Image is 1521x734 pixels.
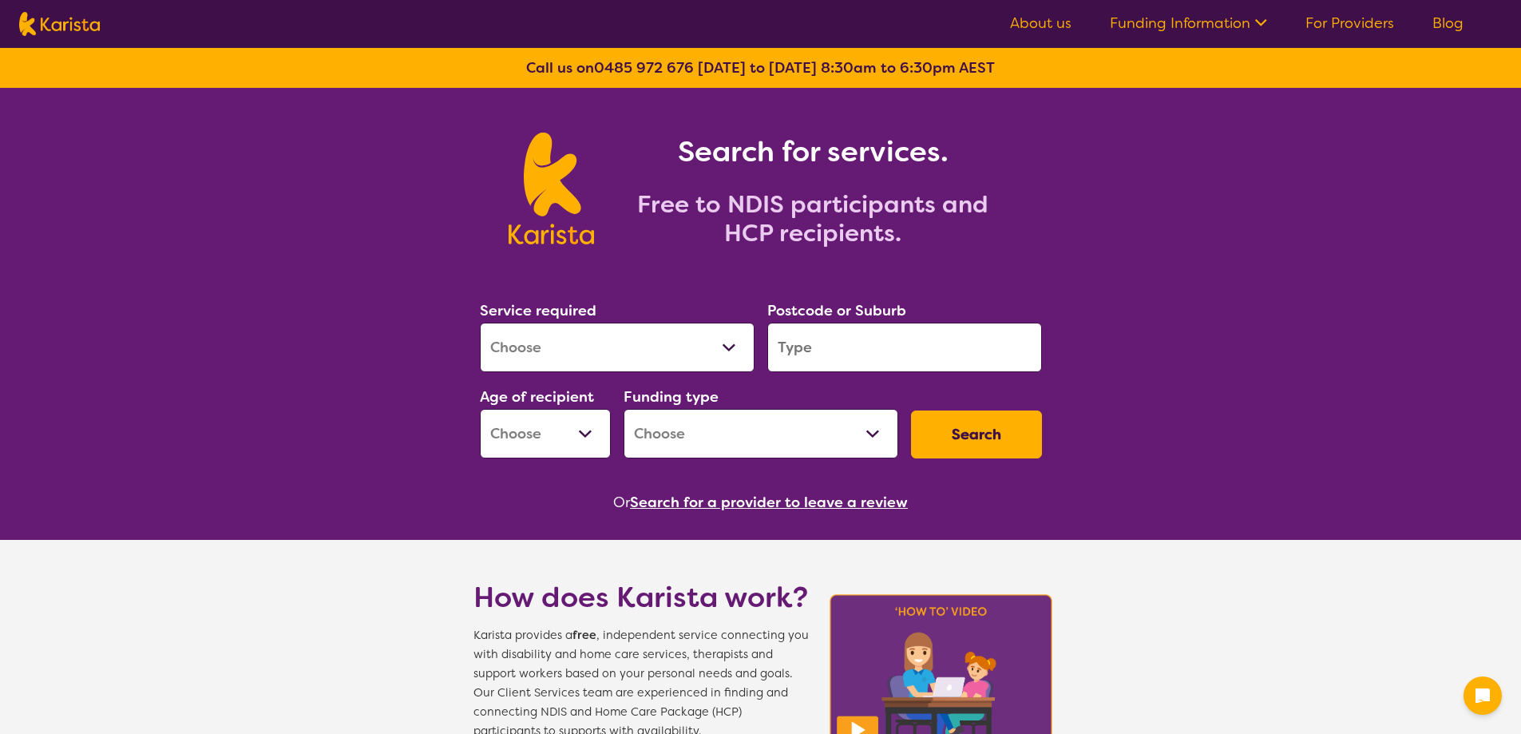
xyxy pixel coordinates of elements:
[1110,14,1267,33] a: Funding Information
[767,323,1042,372] input: Type
[526,58,995,77] b: Call us on [DATE] to [DATE] 8:30am to 6:30pm AEST
[613,490,630,514] span: Or
[1305,14,1394,33] a: For Providers
[613,190,1012,248] h2: Free to NDIS participants and HCP recipients.
[624,387,719,407] label: Funding type
[480,301,596,320] label: Service required
[1010,14,1071,33] a: About us
[572,628,596,643] b: free
[911,411,1042,458] button: Search
[509,133,594,244] img: Karista logo
[630,490,908,514] button: Search for a provider to leave a review
[613,133,1012,171] h1: Search for services.
[767,301,906,320] label: Postcode or Suburb
[1432,14,1464,33] a: Blog
[473,578,809,617] h1: How does Karista work?
[19,12,100,36] img: Karista logo
[594,58,694,77] a: 0485 972 676
[480,387,594,407] label: Age of recipient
